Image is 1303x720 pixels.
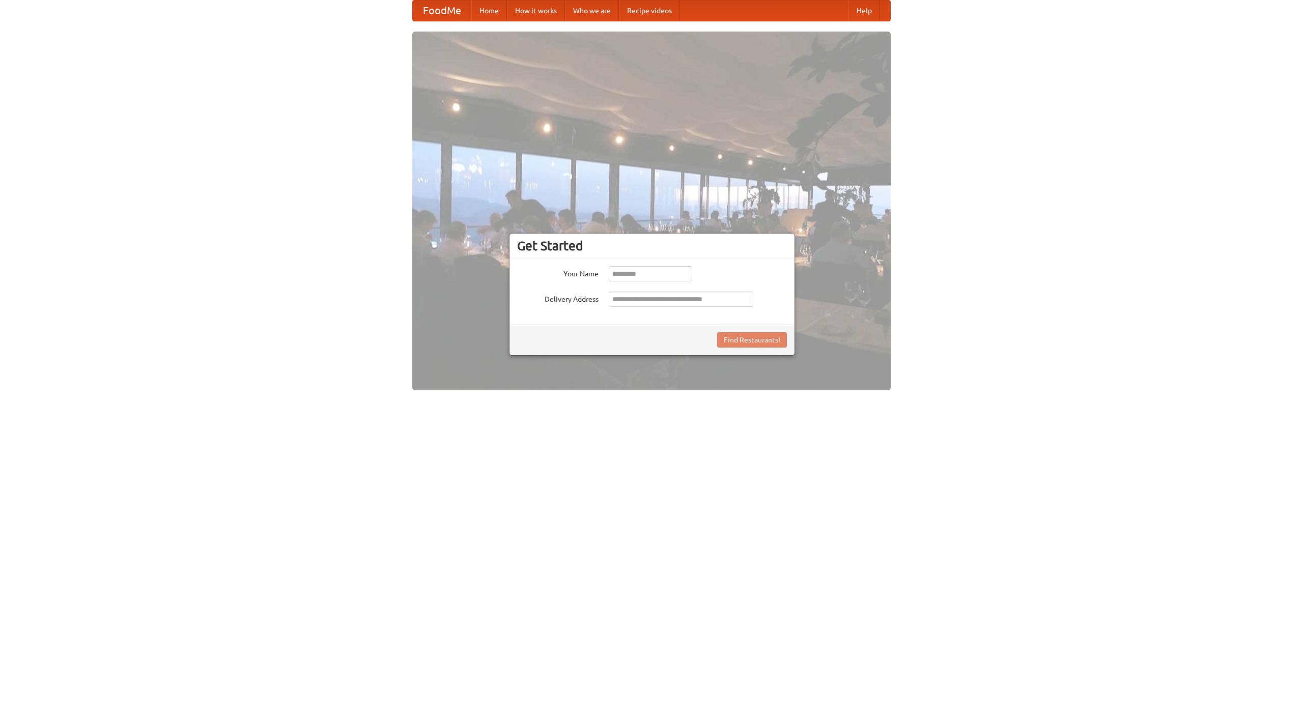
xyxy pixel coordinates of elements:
a: Help [848,1,880,21]
a: FoodMe [413,1,471,21]
a: Home [471,1,507,21]
label: Your Name [517,266,599,279]
label: Delivery Address [517,292,599,304]
a: Who we are [565,1,619,21]
a: How it works [507,1,565,21]
button: Find Restaurants! [717,332,787,348]
h3: Get Started [517,238,787,253]
a: Recipe videos [619,1,680,21]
